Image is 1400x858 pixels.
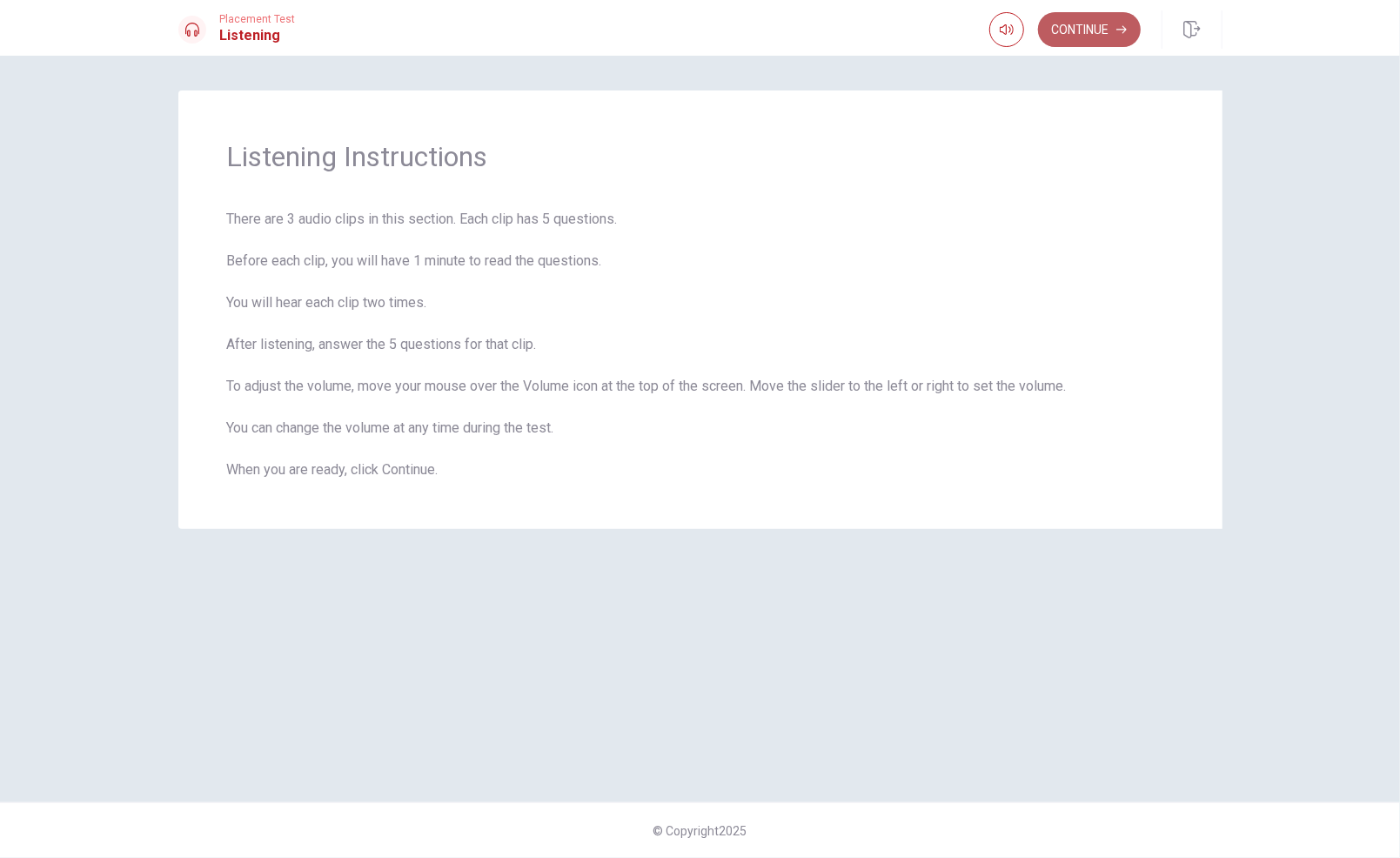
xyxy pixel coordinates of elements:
span: © Copyright 2025 [653,824,747,838]
h1: Listening [220,25,296,46]
button: Continue [1038,12,1141,47]
span: There are 3 audio clips in this section. Each clip has 5 questions. Before each clip, you will ha... [227,209,1174,480]
span: Listening Instructions [227,139,1174,174]
span: Placement Test [220,13,296,25]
